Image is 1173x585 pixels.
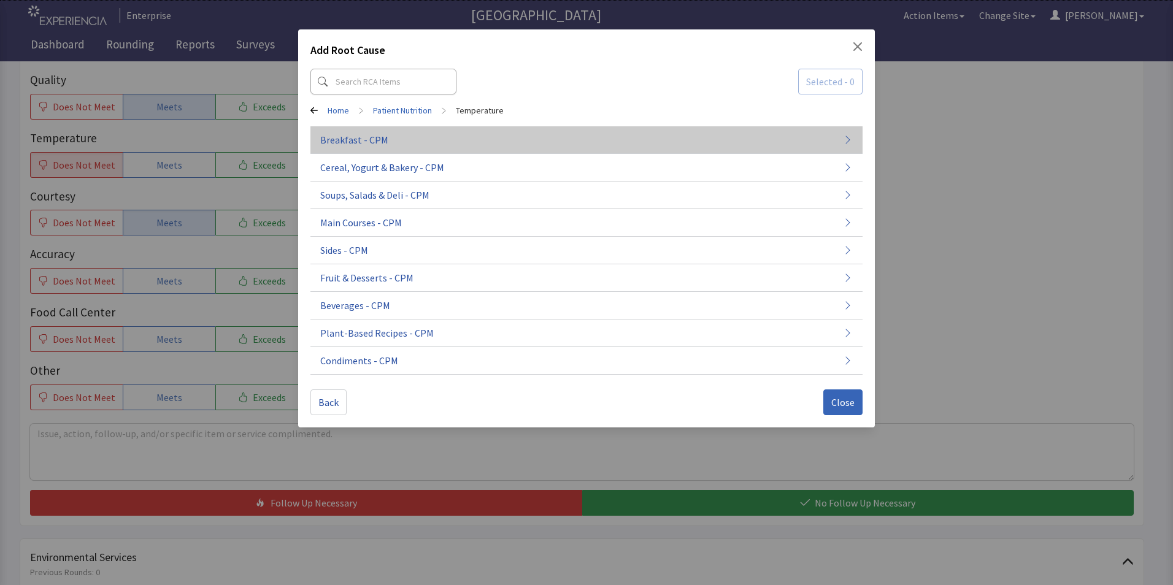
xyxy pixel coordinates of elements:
[320,215,402,230] span: Main Courses - CPM
[373,104,432,117] a: Patient Nutrition
[359,98,363,123] span: >
[823,389,863,415] button: Close
[310,319,863,347] button: Plant-Based Recipes - CPM
[310,237,863,264] button: Sides - CPM
[310,182,863,209] button: Soups, Salads & Deli - CPM
[310,347,863,375] button: Condiments - CPM
[320,270,413,285] span: Fruit & Desserts - CPM
[310,389,347,415] button: Back
[320,132,388,147] span: Breakfast - CPM
[320,326,434,340] span: Plant-Based Recipes - CPM
[310,264,863,292] button: Fruit & Desserts - CPM
[310,126,863,154] button: Breakfast - CPM
[320,298,390,313] span: Beverages - CPM
[318,395,339,410] span: Back
[328,104,349,117] a: Home
[320,188,429,202] span: Soups, Salads & Deli - CPM
[320,353,398,368] span: Condiments - CPM
[310,42,385,64] h2: Add Root Cause
[310,209,863,237] button: Main Courses - CPM
[310,154,863,182] button: Cereal, Yogurt & Bakery - CPM
[456,104,504,117] a: Temperature
[320,160,444,175] span: Cereal, Yogurt & Bakery - CPM
[831,395,855,410] span: Close
[310,69,456,94] input: Search RCA Items
[442,98,446,123] span: >
[853,42,863,52] button: Close
[320,243,368,258] span: Sides - CPM
[310,292,863,319] button: Beverages - CPM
